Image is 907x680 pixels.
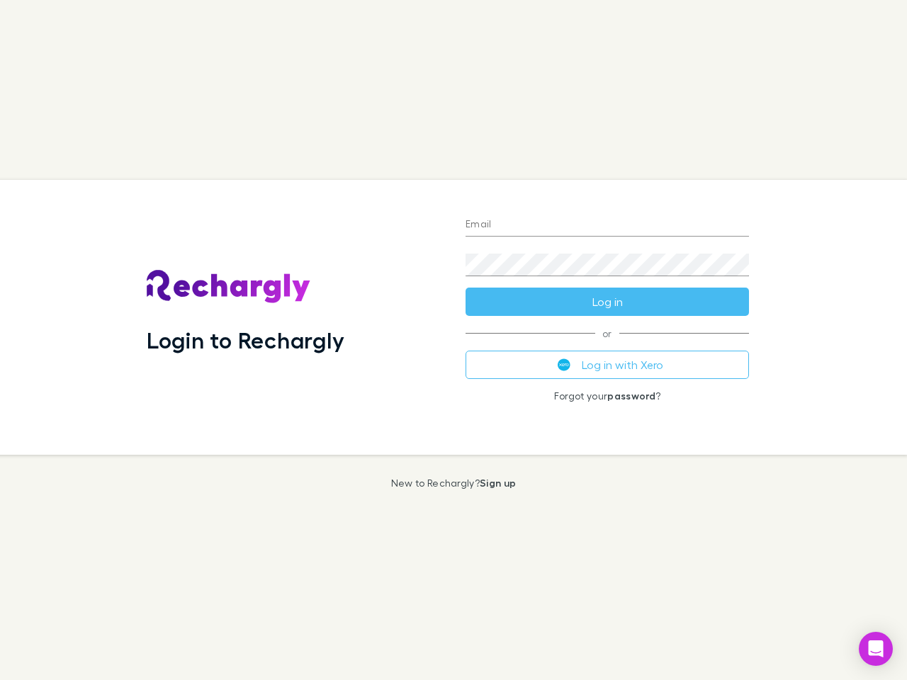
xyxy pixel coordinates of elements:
button: Log in [466,288,749,316]
p: Forgot your ? [466,390,749,402]
img: Rechargly's Logo [147,270,311,304]
div: Open Intercom Messenger [859,632,893,666]
span: or [466,333,749,334]
button: Log in with Xero [466,351,749,379]
h1: Login to Rechargly [147,327,344,353]
img: Xero's logo [558,358,570,371]
a: Sign up [480,477,516,489]
a: password [607,390,655,402]
p: New to Rechargly? [391,477,517,489]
